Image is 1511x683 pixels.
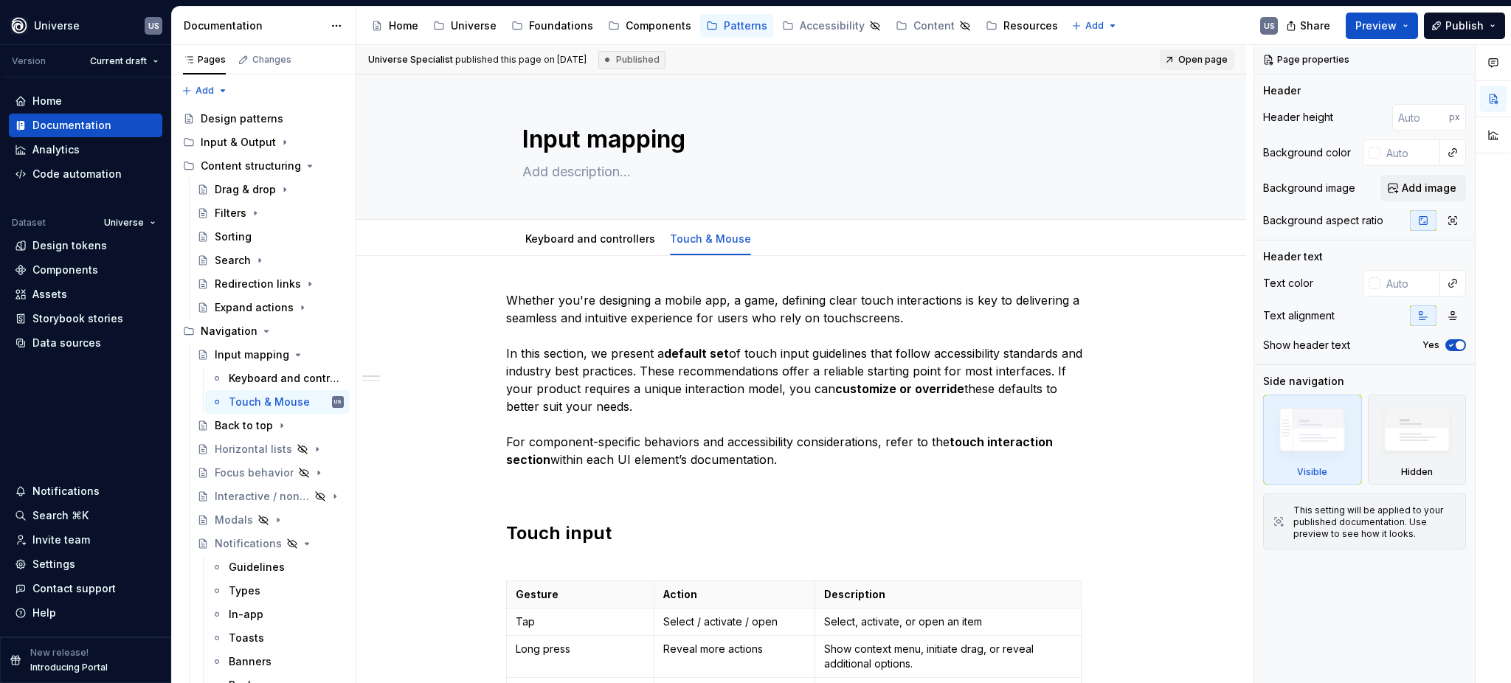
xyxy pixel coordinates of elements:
strong: default set [664,346,729,361]
h2: Touch input [506,521,1096,569]
span: Add [1085,20,1104,32]
a: In-app [205,603,350,626]
div: Guidelines [229,560,285,575]
div: Page tree [365,11,1064,41]
span: Current draft [90,55,147,67]
a: Expand actions [191,296,350,319]
div: Header height [1263,110,1333,125]
div: Components [32,263,98,277]
div: Drag & drop [215,182,276,197]
div: Patterns [724,18,767,33]
p: Select, activate, or open an item [824,614,1072,629]
div: Design tokens [32,238,107,253]
a: Components [602,14,697,38]
button: Add [1067,15,1122,36]
button: Preview [1346,13,1418,39]
a: Accessibility [776,14,887,38]
img: 87d06435-c97f-426c-aa5d-5eb8acd3d8b3.png [10,17,28,35]
div: Resources [1003,18,1058,33]
a: Invite team [9,528,162,552]
div: Hidden [1368,395,1467,485]
div: Background image [1263,181,1355,195]
a: Modals [191,508,350,532]
a: Home [365,14,424,38]
div: Types [229,583,260,598]
div: Published [598,51,665,69]
div: Horizontal lists [215,442,292,457]
div: Toasts [229,631,264,645]
div: Contact support [32,581,116,596]
a: Foundations [505,14,599,38]
a: Touch & MouseUS [205,390,350,414]
input: Auto [1380,270,1440,297]
div: Filters [215,206,246,221]
div: Notifications [32,484,100,499]
div: US [334,395,342,409]
a: Search [191,249,350,272]
div: Header text [1263,249,1323,264]
div: Back to top [215,418,273,433]
div: US [1264,20,1275,32]
p: px [1449,111,1460,123]
a: Back to top [191,414,350,437]
div: Data sources [32,336,101,350]
div: Universe [451,18,497,33]
button: Share [1279,13,1340,39]
textarea: Input mapping [519,122,1077,157]
div: Help [32,606,56,620]
a: Filters [191,201,350,225]
div: Input & Output [201,135,276,150]
div: Background color [1263,145,1351,160]
div: Storybook stories [32,311,123,326]
a: Touch & Mouse [670,232,751,245]
a: Resources [980,14,1064,38]
a: Notifications [191,532,350,555]
p: New release! [30,647,89,659]
a: Settings [9,552,162,576]
div: Side navigation [1263,374,1344,389]
button: Universe [97,212,162,233]
span: published this page on [DATE] [368,54,587,66]
a: Code automation [9,162,162,186]
a: Storybook stories [9,307,162,330]
a: Content [890,14,977,38]
div: Search ⌘K [32,508,89,523]
a: Types [205,579,350,603]
p: Long press [516,642,645,656]
div: Home [389,18,418,33]
div: Interactive / non-interactive [215,489,310,504]
div: Redirection links [215,277,301,291]
button: Contact support [9,577,162,600]
a: Horizontal lists [191,437,350,461]
a: Data sources [9,331,162,355]
a: Analytics [9,138,162,162]
div: Focus behavior [215,465,294,480]
span: Universe Specialist [368,54,453,65]
span: Universe [104,217,144,229]
p: Whether you're designing a mobile app, a game, defining clear touch interactions is key to delive... [506,291,1096,468]
a: Design patterns [177,107,350,131]
div: Pages [183,54,226,66]
a: Redirection links [191,272,350,296]
div: Touch & Mouse [664,223,757,254]
a: Assets [9,282,162,306]
div: Design patterns [201,111,283,126]
div: Notifications [215,536,282,551]
p: Description [824,587,1072,602]
button: Add image [1380,175,1466,201]
div: Modals [215,513,253,527]
a: Sorting [191,225,350,249]
div: Home [32,94,62,108]
div: Keyboard and controllers [229,371,341,386]
div: Navigation [177,319,350,343]
button: UniverseUS [3,10,168,41]
label: Yes [1422,339,1439,351]
a: Keyboard and controllers [205,367,350,390]
div: Analytics [32,142,80,157]
div: Expand actions [215,300,294,315]
div: Visible [1263,395,1362,485]
button: Notifications [9,479,162,503]
div: Text alignment [1263,308,1335,323]
input: Auto [1380,139,1440,166]
div: Documentation [184,18,323,33]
